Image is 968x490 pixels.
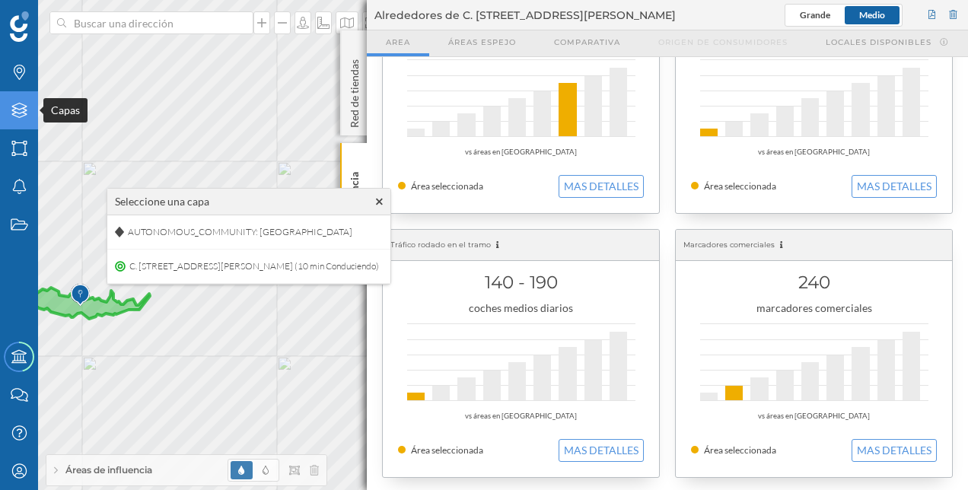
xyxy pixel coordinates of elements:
span: Origen de consumidores [658,37,788,48]
div: vs áreas en [GEOGRAPHIC_DATA] [398,145,644,160]
span: Soporte [30,11,84,24]
span: Alrededores de C. [STREET_ADDRESS][PERSON_NAME] [374,8,676,23]
span: Área seleccionada [704,180,776,192]
span: Área seleccionada [411,444,483,456]
img: Marker [71,280,90,310]
p: Red de tiendas [347,53,362,128]
div: Tráfico rodado en el tramo [383,230,659,261]
h1: 240 [691,268,937,297]
span: Grande [800,9,830,21]
div: Capas [43,98,88,123]
div: vs áreas en [GEOGRAPHIC_DATA] [691,409,937,424]
div: vs áreas en [GEOGRAPHIC_DATA] [691,145,937,160]
span: AUTONOMOUS_COMMUNITY: [GEOGRAPHIC_DATA] [124,221,356,243]
button: MAS DETALLES [559,439,644,462]
div: vs áreas en [GEOGRAPHIC_DATA] [398,409,644,424]
span: Seleccione una capa [115,194,209,209]
div: marcadores comerciales [691,301,937,316]
h1: 140 - 190 [398,268,644,297]
span: Locales disponibles [826,37,931,48]
span: Área seleccionada [704,444,776,456]
span: Area [386,37,410,48]
button: MAS DETALLES [852,175,937,198]
span: Áreas de influencia [65,463,152,477]
p: Área de influencia [347,166,362,258]
span: Comparativa [554,37,620,48]
button: MAS DETALLES [559,175,644,198]
span: Área seleccionada [411,180,483,192]
img: Geoblink Logo [10,11,29,42]
span: Áreas espejo [448,37,516,48]
div: coches medios diarios [398,301,644,316]
span: Medio [859,9,885,21]
button: MAS DETALLES [852,439,937,462]
span: C. [STREET_ADDRESS][PERSON_NAME] (10 min Conduciendo) [126,255,383,278]
div: Marcadores comerciales [676,230,952,261]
